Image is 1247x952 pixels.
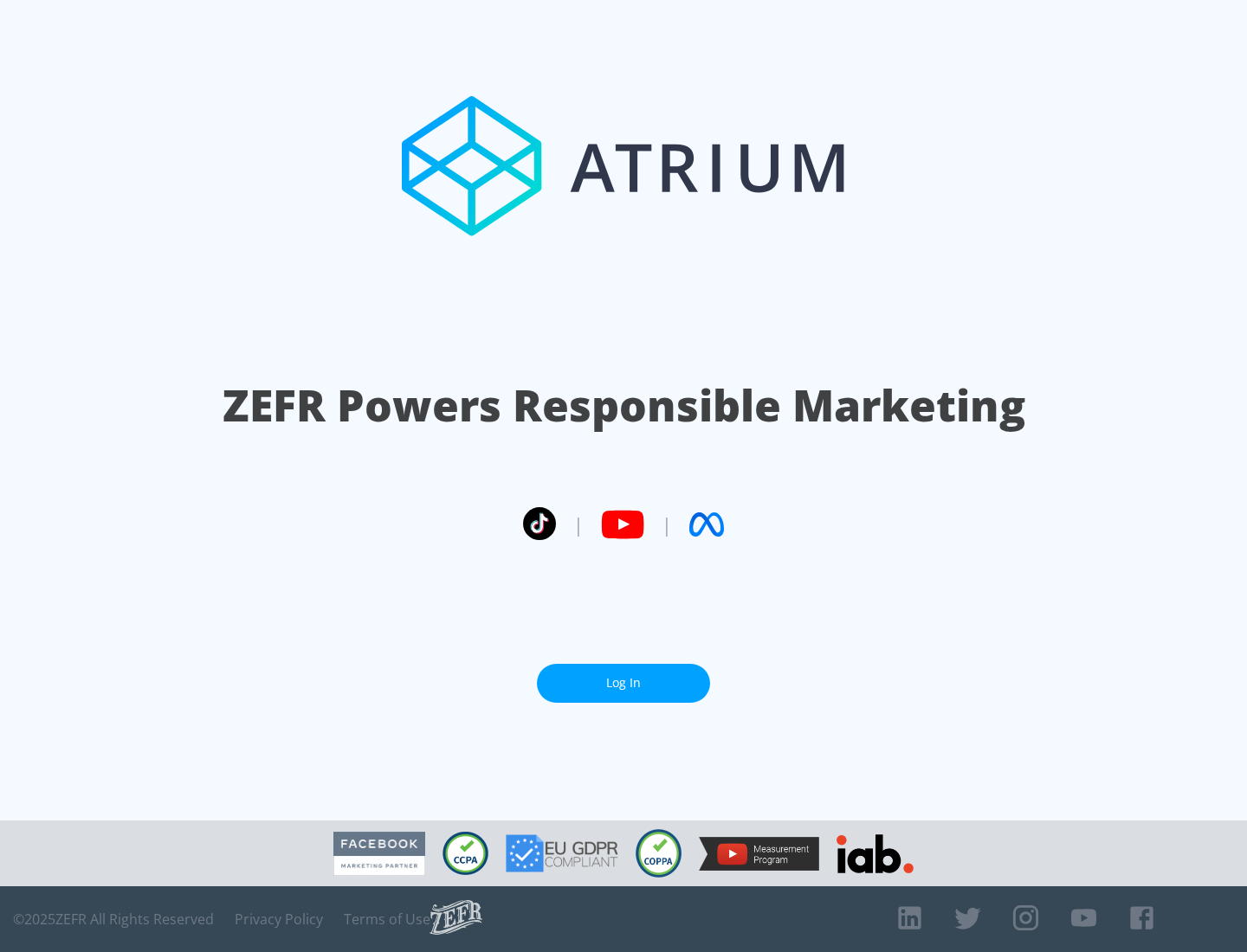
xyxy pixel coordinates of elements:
img: Facebook Marketing Partner [333,832,425,876]
img: YouTube Measurement Program [699,837,819,871]
span: © 2025 ZEFR All Rights Reserved [13,910,214,928]
img: CCPA Compliant [443,832,488,875]
img: IAB [837,834,914,873]
img: COPPA Compliant [636,829,682,878]
a: Terms of Use [344,910,430,928]
img: GDPR Compliant [506,834,618,872]
a: Privacy Policy [235,910,323,928]
h1: ZEFR Powers Responsible Marketing [223,376,1025,435]
span: | [662,511,672,537]
a: Log In [537,664,710,703]
span: | [573,511,584,537]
